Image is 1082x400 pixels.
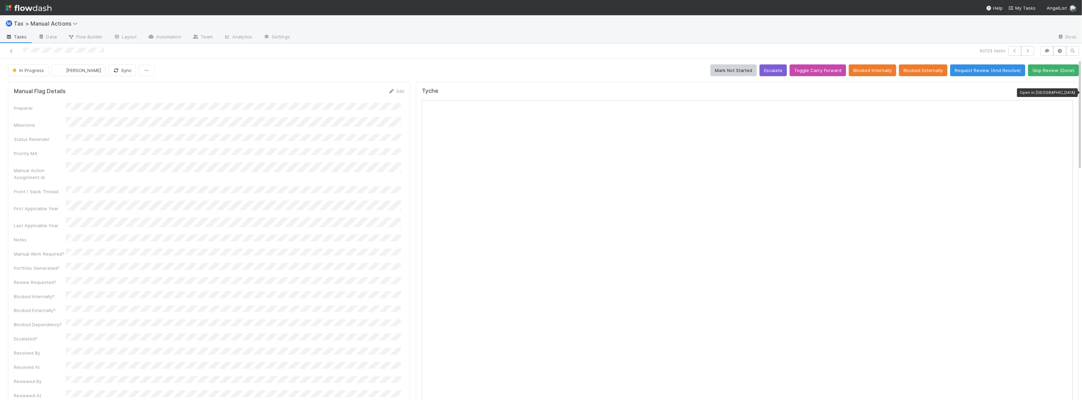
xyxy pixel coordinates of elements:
[108,64,136,76] button: Sync
[142,32,187,43] a: Automation
[187,32,218,43] a: Team
[710,64,757,76] button: Mark Not Started
[986,5,1003,11] div: Help
[14,20,81,27] span: Tax > Manual Actions
[1070,5,1076,12] img: avatar_85833754-9fc2-4f19-a44b-7938606ee299.png
[14,188,66,195] div: Front / Slack Thread
[14,167,66,181] div: Manual Action Assignment Id
[1008,5,1036,11] a: My Tasks
[14,364,66,371] div: Resolved At
[14,222,66,229] div: Last Applicable Year
[6,2,52,14] img: logo-inverted-e16ddd16eac7371096b0.svg
[6,33,27,40] span: Tasks
[33,32,62,43] a: Data
[14,265,66,272] div: Portfolio Generated?
[14,392,66,399] div: Reviewed At
[14,150,66,157] div: Priority MA
[218,32,258,43] a: Analytics
[14,279,66,286] div: Review Requested?
[51,64,106,76] button: [PERSON_NAME]
[14,349,66,356] div: Resolved By
[14,378,66,385] div: Reviewed By
[760,64,787,76] button: Escalate
[14,122,66,128] div: Milestone
[14,321,66,328] div: Blocked Dependency?
[950,64,1025,76] button: Request Review (And Resolve)
[14,250,66,257] div: Manual Work Required?
[1028,64,1079,76] button: Skip Review (Done)
[790,64,846,76] button: Toggle Carry Forward
[258,32,295,43] a: Settings
[1047,5,1067,11] span: AngelList
[14,136,66,143] div: Status Reminder
[14,293,66,300] div: Blocked Internally?
[14,88,66,95] h5: Manual Flag Details
[68,33,102,40] span: Flow Builder
[14,205,66,212] div: First Applicable Year
[14,105,66,112] div: Preparer
[980,47,1006,54] span: 9 of 33 tasks
[422,88,438,95] h5: Tyche
[14,236,66,243] div: Notes
[899,64,947,76] button: Blocked Externally
[14,307,66,314] div: Blocked Externally?
[849,64,896,76] button: Blocked Internally
[1052,32,1082,43] a: Docs
[66,68,101,73] span: [PERSON_NAME]
[14,335,66,342] div: Escalated?
[108,32,142,43] a: Layout
[62,32,108,43] a: Flow Builder
[388,88,404,94] a: Edit
[57,67,64,74] img: avatar_66854b90-094e-431f-b713-6ac88429a2b8.png
[6,20,12,26] span: Ⓜ️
